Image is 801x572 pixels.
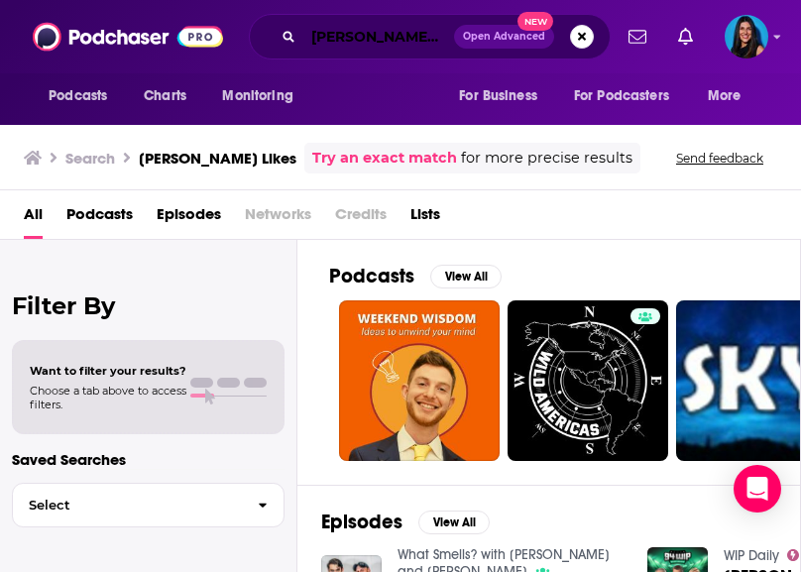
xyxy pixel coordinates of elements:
[312,147,457,170] a: Try an exact match
[670,20,701,54] a: Show notifications dropdown
[517,12,553,31] span: New
[321,510,490,534] a: EpisodesView All
[30,384,186,411] span: Choose a tab above to access filters.
[694,77,766,115] button: open menu
[249,14,611,59] div: Search podcasts, credits, & more...
[463,32,545,42] span: Open Advanced
[33,18,223,56] img: Podchaser - Follow, Share and Rate Podcasts
[66,198,133,239] a: Podcasts
[335,198,387,239] span: Credits
[144,82,186,110] span: Charts
[445,77,562,115] button: open menu
[245,198,311,239] span: Networks
[670,150,769,167] button: Send feedback
[303,21,454,53] input: Search podcasts, credits, & more...
[725,15,768,58] span: Logged in as kateyquinn
[321,510,402,534] h2: Episodes
[454,25,554,49] button: Open AdvancedNew
[561,77,698,115] button: open menu
[329,264,414,288] h2: Podcasts
[621,20,654,54] a: Show notifications dropdown
[734,465,781,513] div: Open Intercom Messenger
[461,147,632,170] span: for more precise results
[24,198,43,239] a: All
[418,511,490,534] button: View All
[430,265,502,288] button: View All
[725,15,768,58] button: Show profile menu
[12,291,285,320] h2: Filter By
[65,149,115,168] h3: Search
[222,82,292,110] span: Monitoring
[574,82,669,110] span: For Podcasters
[35,77,133,115] button: open menu
[139,149,296,168] h3: [PERSON_NAME] Likes
[131,77,198,115] a: Charts
[725,15,768,58] img: User Profile
[708,82,742,110] span: More
[30,364,186,378] span: Want to filter your results?
[12,450,285,469] p: Saved Searches
[13,499,242,512] span: Select
[49,82,107,110] span: Podcasts
[12,483,285,527] button: Select
[459,82,537,110] span: For Business
[724,547,779,564] a: WIP Daily
[329,264,502,288] a: PodcastsView All
[410,198,440,239] a: Lists
[157,198,221,239] a: Episodes
[208,77,318,115] button: open menu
